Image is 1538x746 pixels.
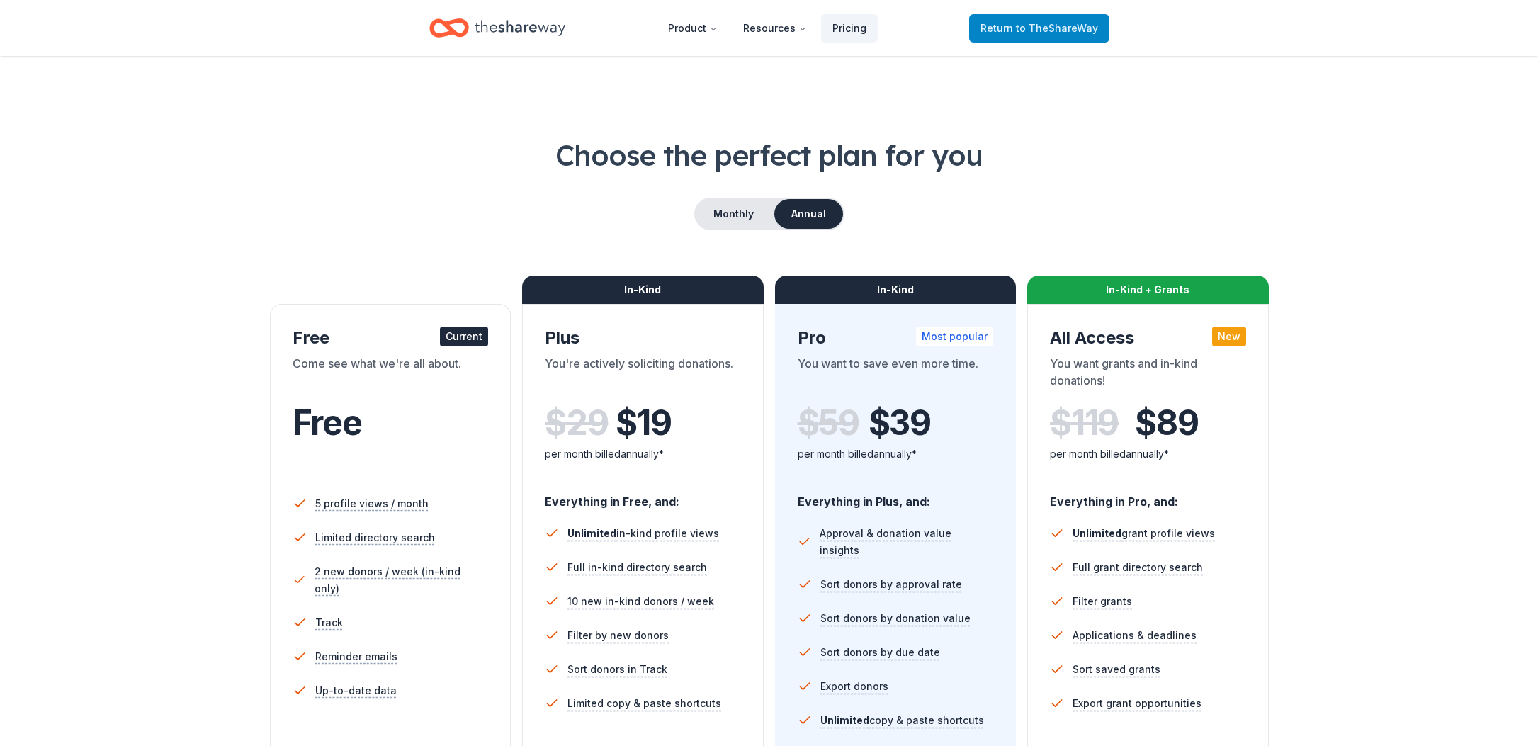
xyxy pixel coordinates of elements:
nav: Main [657,11,878,45]
span: Approval & donation value insights [820,525,993,559]
div: All Access [1050,327,1246,349]
div: Current [440,327,488,346]
button: Annual [774,199,843,229]
span: Unlimited [567,527,616,539]
span: Filter grants [1073,593,1132,610]
div: Everything in Pro, and: [1050,481,1246,511]
button: Monthly [696,199,771,229]
span: grant profile views [1073,527,1215,539]
div: New [1212,327,1246,346]
div: You want grants and in-kind donations! [1050,355,1246,395]
div: You want to save even more time. [798,355,994,395]
span: 10 new in-kind donors / week [567,593,714,610]
div: Plus [545,327,741,349]
button: Product [657,14,729,43]
a: Returnto TheShareWay [969,14,1109,43]
span: Unlimited [820,714,869,726]
div: You're actively soliciting donations. [545,355,741,395]
span: Full grant directory search [1073,559,1203,576]
span: in-kind profile views [567,527,719,539]
div: Everything in Plus, and: [798,481,994,511]
div: Pro [798,327,994,349]
span: Sort donors in Track [567,661,667,678]
span: $ 89 [1135,403,1198,443]
span: Track [315,614,343,631]
span: Filter by new donors [567,627,669,644]
div: In-Kind + Grants [1027,276,1269,304]
span: Up-to-date data [315,682,397,699]
span: Sort saved grants [1073,661,1160,678]
h1: Choose the perfect plan for you [101,135,1438,175]
span: copy & paste shortcuts [820,714,984,726]
div: In-Kind [775,276,1017,304]
div: In-Kind [522,276,764,304]
div: Most popular [916,327,993,346]
a: Home [429,11,565,45]
span: Reminder emails [315,648,397,665]
div: Come see what we're all about. [293,355,489,395]
div: per month billed annually* [545,446,741,463]
span: Free [293,402,362,443]
span: Applications & deadlines [1073,627,1197,644]
span: Unlimited [1073,527,1121,539]
div: per month billed annually* [1050,446,1246,463]
span: 2 new donors / week (in-kind only) [315,563,488,597]
span: Sort donors by approval rate [820,576,962,593]
span: 5 profile views / month [315,495,429,512]
a: Pricing [821,14,878,43]
span: Limited copy & paste shortcuts [567,695,721,712]
span: Export donors [820,678,888,695]
span: Sort donors by due date [820,644,940,661]
span: Export grant opportunities [1073,695,1201,712]
div: Free [293,327,489,349]
span: Limited directory search [315,529,435,546]
div: Everything in Free, and: [545,481,741,511]
button: Resources [732,14,818,43]
span: $ 39 [869,403,931,443]
span: Full in-kind directory search [567,559,707,576]
span: $ 19 [616,403,671,443]
span: Return [980,20,1098,37]
span: to TheShareWay [1016,22,1098,34]
div: per month billed annually* [798,446,994,463]
span: Sort donors by donation value [820,610,971,627]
